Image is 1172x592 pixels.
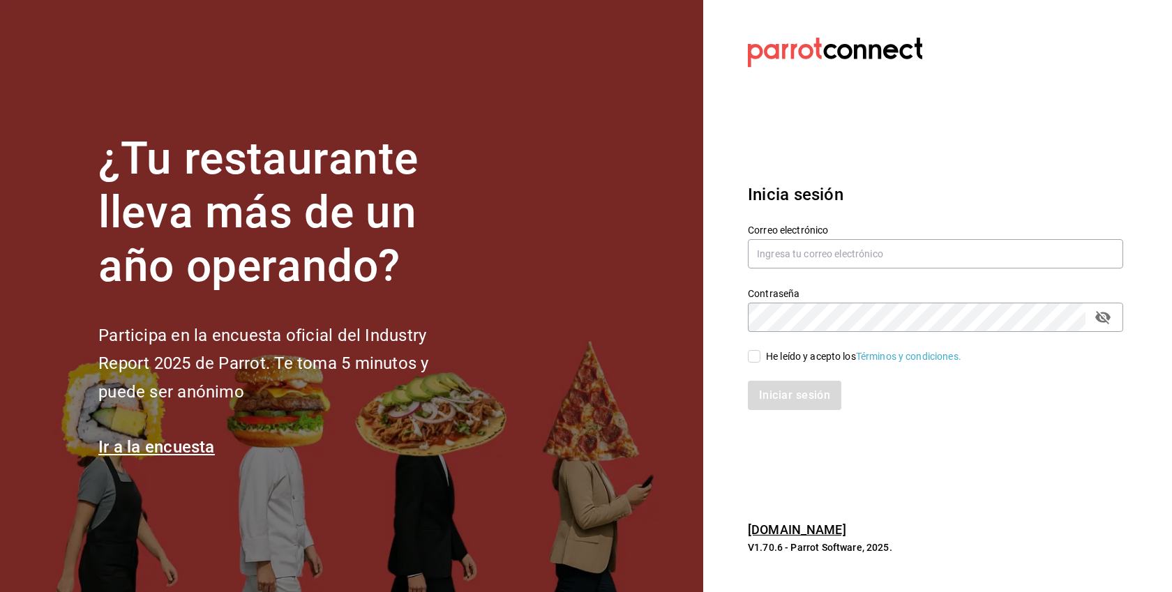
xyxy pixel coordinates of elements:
[748,225,1123,235] label: Correo electrónico
[748,289,1123,298] label: Contraseña
[98,437,215,457] a: Ir a la encuesta
[1091,305,1115,329] button: passwordField
[748,522,846,537] a: [DOMAIN_NAME]
[748,182,1123,207] h3: Inicia sesión
[98,132,475,293] h1: ¿Tu restaurante lleva más de un año operando?
[98,321,475,407] h2: Participa en la encuesta oficial del Industry Report 2025 de Parrot. Te toma 5 minutos y puede se...
[766,349,961,364] div: He leído y acepto los
[856,351,961,362] a: Términos y condiciones.
[748,239,1123,268] input: Ingresa tu correo electrónico
[748,540,1123,554] p: V1.70.6 - Parrot Software, 2025.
